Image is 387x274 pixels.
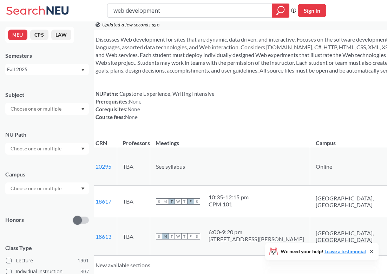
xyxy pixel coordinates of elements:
td: TBA [117,186,150,217]
span: See syllabus [156,163,185,170]
input: Choose one or multiple [7,144,66,153]
span: M [162,198,169,205]
button: LAW [51,30,71,40]
div: Subject [5,91,89,99]
a: Leave a testimonial [324,248,366,254]
input: Choose one or multiple [7,184,66,193]
svg: Dropdown arrow [81,69,85,71]
button: NEU [8,30,27,40]
input: Choose one or multiple [7,105,66,113]
div: CRN [96,139,107,147]
div: Dropdown arrow [5,143,89,155]
span: None [125,114,138,120]
div: [STREET_ADDRESS][PERSON_NAME] [209,236,304,243]
input: Class, professor, course number, "phrase" [113,5,267,17]
span: T [181,198,188,205]
div: Fall 2025 [7,66,80,73]
div: magnifying glass [272,4,289,18]
span: W [175,233,181,239]
span: S [194,233,200,239]
div: Semesters [5,52,89,60]
div: NU Path [5,131,89,138]
a: 20295 [96,163,111,170]
svg: Dropdown arrow [81,108,85,111]
span: Class Type [5,244,89,252]
span: 1901 [78,257,89,264]
span: We need your help! [281,249,366,254]
span: Updated a few seconds ago [102,21,160,29]
th: Meetings [150,132,310,147]
svg: Dropdown arrow [81,148,85,150]
div: Fall 2025Dropdown arrow [5,64,89,75]
a: 18613 [96,233,111,240]
span: W [175,198,181,205]
p: Honors [5,216,24,224]
span: None [127,106,140,112]
span: F [188,198,194,205]
span: T [181,233,188,239]
div: NUPaths: Prerequisites: Corequisites: Course fees: [96,90,215,121]
span: S [156,233,162,239]
label: Lecture [6,256,89,265]
svg: magnifying glass [276,6,285,15]
td: TBA [117,217,150,256]
div: 10:35 - 12:15 pm [209,194,249,201]
div: 6:00 - 9:20 pm [209,229,304,236]
div: CPM 101 [209,201,249,208]
span: S [194,198,200,205]
span: Capstone Experience, Writing Intensive [118,91,215,97]
span: None [129,98,142,105]
span: M [162,233,169,239]
div: Dropdown arrow [5,103,89,115]
div: Dropdown arrow [5,182,89,194]
button: CPS [30,30,48,40]
div: Campus [5,170,89,178]
span: F [188,233,194,239]
button: Sign In [298,4,326,17]
svg: Dropdown arrow [81,187,85,190]
span: T [169,233,175,239]
th: Professors [117,132,150,147]
span: S [156,198,162,205]
a: 18617 [96,198,111,205]
td: TBA [117,147,150,186]
span: T [169,198,175,205]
